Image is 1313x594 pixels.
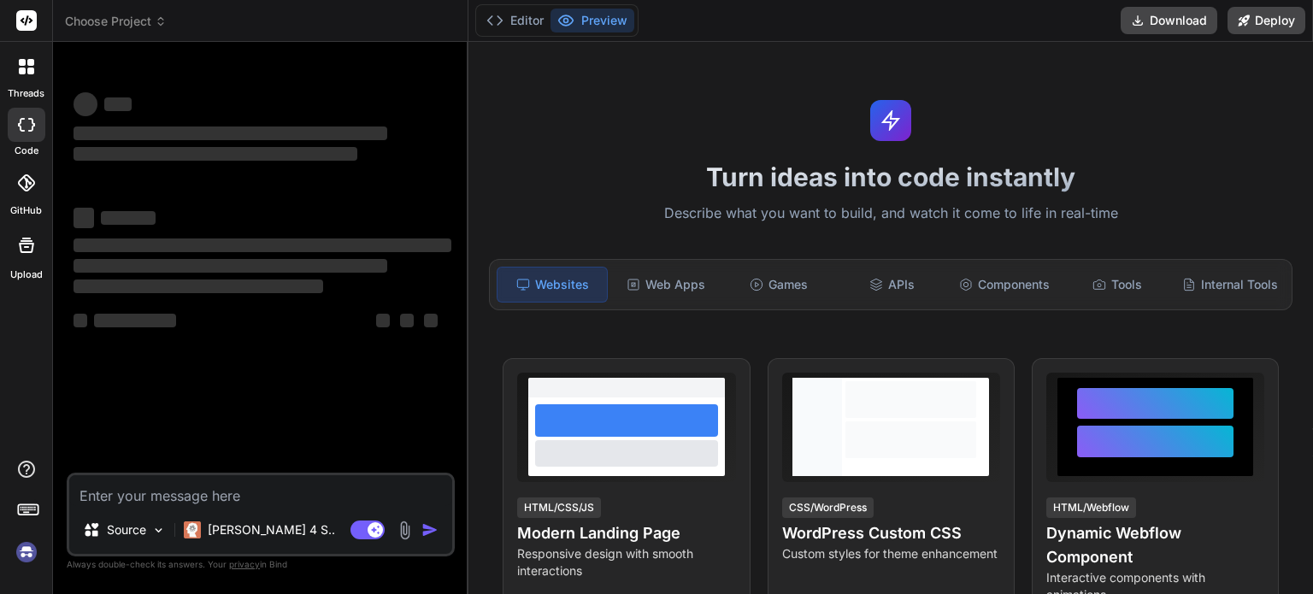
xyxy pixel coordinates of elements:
[479,162,1303,192] h1: Turn ideas into code instantly
[15,144,38,158] label: code
[480,9,551,32] button: Editor
[611,267,721,303] div: Web Apps
[107,521,146,538] p: Source
[517,497,601,518] div: HTML/CSS/JS
[1046,521,1264,569] h4: Dynamic Webflow Component
[74,314,87,327] span: ‌
[104,97,132,111] span: ‌
[10,203,42,218] label: GitHub
[184,521,201,538] img: Claude 4 Sonnet
[400,314,414,327] span: ‌
[67,556,455,573] p: Always double-check its answers. Your in Bind
[74,208,94,228] span: ‌
[782,545,1000,562] p: Custom styles for theme enhancement
[1046,497,1136,518] div: HTML/Webflow
[1228,7,1305,34] button: Deploy
[74,92,97,116] span: ‌
[395,520,415,540] img: attachment
[151,523,166,538] img: Pick Models
[12,538,41,567] img: signin
[376,314,390,327] span: ‌
[74,238,451,252] span: ‌
[74,259,387,273] span: ‌
[424,314,438,327] span: ‌
[497,267,608,303] div: Websites
[551,9,634,32] button: Preview
[837,267,946,303] div: APIs
[724,267,833,303] div: Games
[1063,267,1172,303] div: Tools
[517,545,735,579] p: Responsive design with smooth interactions
[1175,267,1285,303] div: Internal Tools
[10,268,43,282] label: Upload
[74,147,357,161] span: ‌
[950,267,1059,303] div: Components
[65,13,167,30] span: Choose Project
[517,521,735,545] h4: Modern Landing Page
[1121,7,1217,34] button: Download
[421,521,439,538] img: icon
[782,497,874,518] div: CSS/WordPress
[74,126,387,140] span: ‌
[94,314,176,327] span: ‌
[74,279,323,293] span: ‌
[782,521,1000,545] h4: WordPress Custom CSS
[479,203,1303,225] p: Describe what you want to build, and watch it come to life in real-time
[101,211,156,225] span: ‌
[229,559,260,569] span: privacy
[208,521,335,538] p: [PERSON_NAME] 4 S..
[8,86,44,101] label: threads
